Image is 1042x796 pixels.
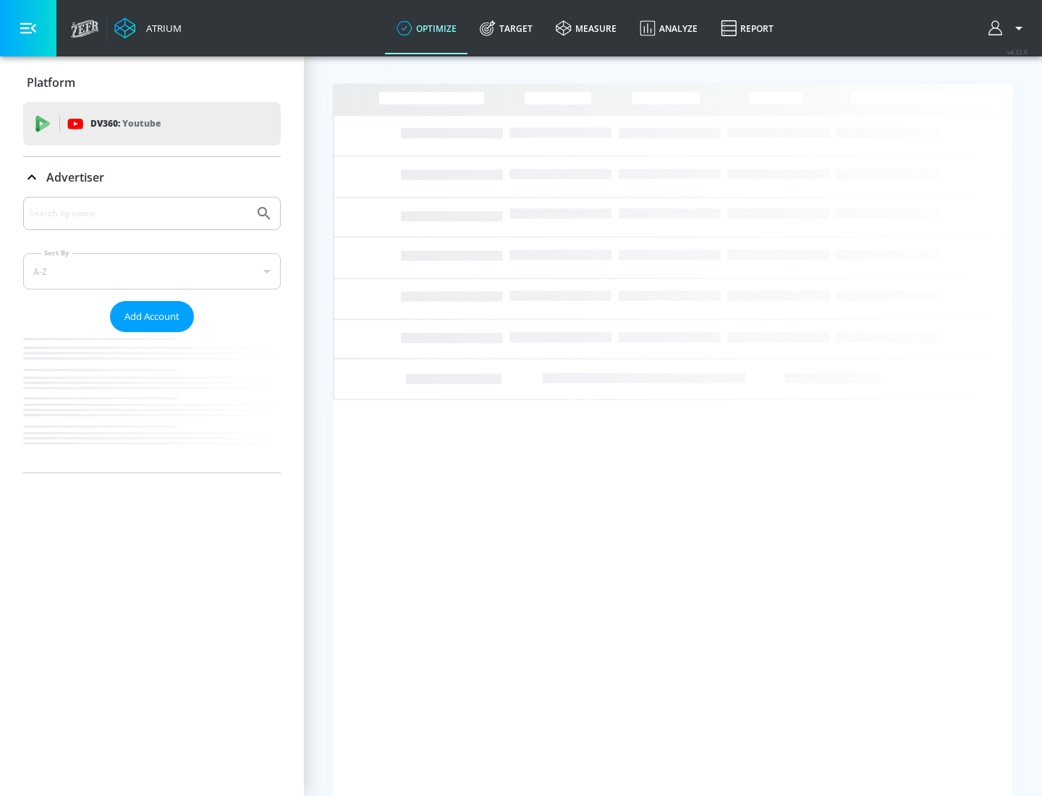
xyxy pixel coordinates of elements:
a: Atrium [114,17,182,39]
div: Advertiser [23,197,281,473]
div: DV360: Youtube [23,102,281,145]
label: Sort By [41,248,72,258]
span: Add Account [124,308,179,325]
div: Platform [23,62,281,103]
a: Target [468,2,544,54]
div: Atrium [140,22,182,35]
span: v 4.32.0 [1007,48,1028,56]
a: optimize [385,2,468,54]
p: DV360: [90,116,161,132]
nav: list of Advertiser [23,332,281,473]
div: A-Z [23,253,281,289]
div: Advertiser [23,157,281,198]
a: measure [544,2,628,54]
p: Youtube [122,116,161,131]
a: Report [709,2,785,54]
p: Platform [27,75,75,90]
button: Add Account [110,301,194,332]
a: Analyze [628,2,709,54]
input: Search by name [29,204,248,223]
p: Advertiser [46,169,104,185]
